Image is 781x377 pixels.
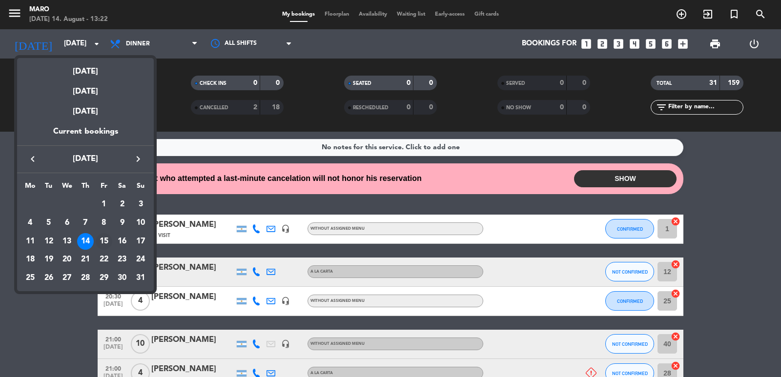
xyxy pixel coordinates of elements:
[114,251,130,268] div: 23
[77,215,94,231] div: 7
[113,195,132,214] td: August 2, 2025
[21,214,40,232] td: August 4, 2025
[21,180,40,196] th: Monday
[132,233,149,250] div: 17
[27,153,39,165] i: keyboard_arrow_left
[96,233,112,250] div: 15
[41,215,57,231] div: 5
[59,270,75,286] div: 27
[22,270,39,286] div: 25
[40,180,58,196] th: Tuesday
[132,251,149,268] div: 24
[22,233,39,250] div: 11
[21,195,95,214] td: AUG
[132,215,149,231] div: 10
[114,215,130,231] div: 9
[96,215,112,231] div: 8
[96,196,112,213] div: 1
[132,270,149,286] div: 31
[131,250,150,269] td: August 24, 2025
[41,251,57,268] div: 19
[113,250,132,269] td: August 23, 2025
[129,153,147,165] button: keyboard_arrow_right
[41,233,57,250] div: 12
[59,233,75,250] div: 13
[58,269,76,287] td: August 27, 2025
[17,98,154,125] div: [DATE]
[131,180,150,196] th: Sunday
[131,269,150,287] td: August 31, 2025
[96,251,112,268] div: 22
[21,232,40,251] td: August 11, 2025
[95,250,113,269] td: August 22, 2025
[132,153,144,165] i: keyboard_arrow_right
[113,232,132,251] td: August 16, 2025
[76,180,95,196] th: Thursday
[58,232,76,251] td: August 13, 2025
[17,58,154,78] div: [DATE]
[22,251,39,268] div: 18
[17,78,154,98] div: [DATE]
[114,196,130,213] div: 2
[41,153,129,165] span: [DATE]
[76,214,95,232] td: August 7, 2025
[131,195,150,214] td: August 3, 2025
[58,214,76,232] td: August 6, 2025
[77,233,94,250] div: 14
[95,180,113,196] th: Friday
[21,269,40,287] td: August 25, 2025
[24,153,41,165] button: keyboard_arrow_left
[113,180,132,196] th: Saturday
[77,270,94,286] div: 28
[76,232,95,251] td: August 14, 2025
[76,250,95,269] td: August 21, 2025
[96,270,112,286] div: 29
[58,250,76,269] td: August 20, 2025
[114,233,130,250] div: 16
[59,251,75,268] div: 20
[95,232,113,251] td: August 15, 2025
[22,215,39,231] div: 4
[17,125,154,145] div: Current bookings
[113,269,132,287] td: August 30, 2025
[40,232,58,251] td: August 12, 2025
[59,215,75,231] div: 6
[21,250,40,269] td: August 18, 2025
[95,269,113,287] td: August 29, 2025
[131,232,150,251] td: August 17, 2025
[113,214,132,232] td: August 9, 2025
[95,214,113,232] td: August 8, 2025
[40,269,58,287] td: August 26, 2025
[95,195,113,214] td: August 1, 2025
[40,214,58,232] td: August 5, 2025
[131,214,150,232] td: August 10, 2025
[41,270,57,286] div: 26
[114,270,130,286] div: 30
[77,251,94,268] div: 21
[76,269,95,287] td: August 28, 2025
[40,250,58,269] td: August 19, 2025
[132,196,149,213] div: 3
[58,180,76,196] th: Wednesday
